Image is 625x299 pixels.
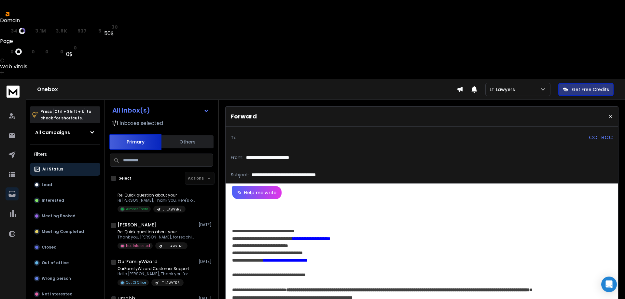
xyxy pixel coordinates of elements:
[30,126,100,139] button: All Campaigns
[3,48,22,55] a: ur0
[162,207,182,212] p: LT LAWYERS
[35,28,46,34] span: 3.1M
[30,150,100,159] h3: Filters
[572,86,609,93] p: Get Free Credits
[40,108,91,121] p: Press to check for shortcuts.
[30,194,100,207] button: Interested
[90,28,102,34] a: kw5
[70,28,76,34] span: rd
[24,49,35,54] a: rp0
[160,280,180,285] p: LT LAWYERS
[490,86,518,93] p: LT Lawyers
[232,186,282,199] button: Help me write
[3,28,25,34] a: dr34
[118,271,189,277] p: Hello [PERSON_NAME], Thank you for
[111,24,118,30] span: 30
[66,45,77,50] a: st0
[90,28,97,34] span: kw
[3,49,9,54] span: ur
[37,49,49,54] a: rd0
[74,45,77,50] span: 0
[3,28,9,34] span: dr
[45,49,49,54] span: 0
[119,176,132,181] label: Select
[30,178,100,191] button: Lead
[118,222,156,228] h1: [PERSON_NAME]
[42,182,52,187] p: Lead
[10,49,14,54] span: 0
[231,134,238,141] p: To:
[231,154,243,161] p: From:
[42,198,64,203] p: Interested
[126,243,150,248] p: Not Interested
[30,163,100,176] button: All Status
[30,272,100,285] button: Wrong person
[118,258,158,265] h1: OurFamilyWizard
[118,266,189,271] p: OurFamilyWizard Customer Support
[126,207,148,211] p: Almost There
[49,28,54,34] span: rp
[42,167,63,172] p: All Status
[51,49,59,54] span: kw
[77,28,87,34] span: 937
[589,134,597,142] p: CC
[35,129,70,136] h1: All Campaigns
[28,28,34,34] span: ar
[49,28,67,34] a: rp3.8K
[104,24,118,30] a: st30
[112,107,150,114] h1: All Inbox(s)
[11,28,17,34] span: 34
[107,104,215,117] button: All Inbox(s)
[42,245,57,250] p: Closed
[601,134,613,142] p: BCC
[30,225,100,238] button: Meeting Completed
[37,86,457,93] h1: Onebox
[32,49,35,54] span: 0
[53,108,85,115] span: Ctrl + Shift + k
[51,49,63,54] a: kw0
[42,229,84,234] p: Meeting Completed
[98,28,102,34] span: 5
[118,193,196,198] p: Re: Quick question about your
[30,256,100,269] button: Out of office
[119,119,163,127] h3: Inboxes selected
[42,213,76,219] p: Meeting Booked
[30,241,100,254] button: Closed
[601,277,617,292] div: Open Intercom Messenger
[164,244,184,249] p: LT LAWYERS
[231,112,257,121] p: Forward
[118,229,196,235] p: Re: Quick question about your
[66,50,77,58] div: 0$
[558,83,614,96] button: Get Free Credits
[37,49,44,54] span: rd
[42,276,71,281] p: Wrong person
[30,210,100,223] button: Meeting Booked
[28,28,46,34] a: ar3.1M
[42,260,69,265] p: Out of office
[112,119,118,127] span: 1 / 1
[161,135,214,149] button: Others
[109,134,161,150] button: Primary
[7,86,20,98] img: logo
[70,28,87,34] a: rd937
[24,49,30,54] span: rp
[118,235,196,240] p: Thank you, [PERSON_NAME], for reaching
[60,49,64,54] span: 0
[56,28,67,34] span: 3.8K
[199,222,213,227] p: [DATE]
[104,30,118,37] div: 50$
[199,259,213,264] p: [DATE]
[126,280,146,285] p: Out Of Office
[42,292,73,297] p: Not Interested
[66,45,72,50] span: st
[118,198,196,203] p: Hi [PERSON_NAME], Thank you. Here's our link:
[231,171,249,178] p: Subject:
[104,24,110,30] span: st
